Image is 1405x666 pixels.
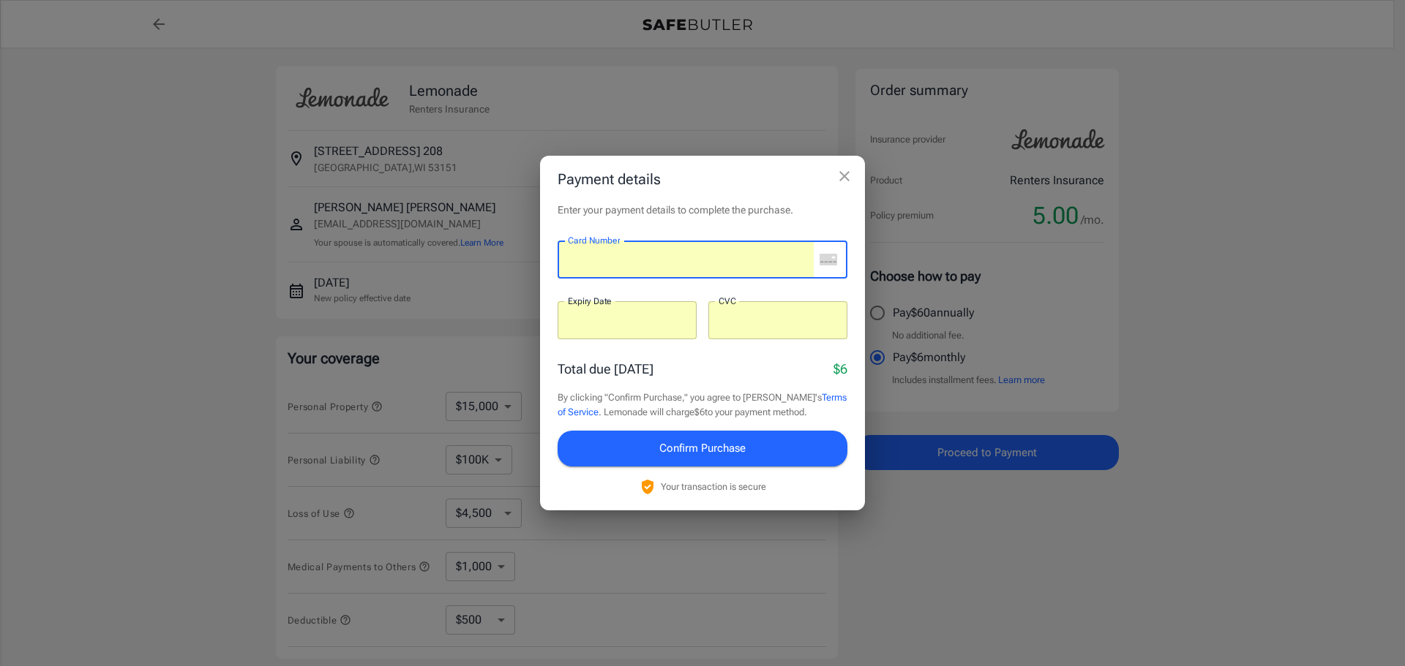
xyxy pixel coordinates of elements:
[558,359,653,379] p: Total due [DATE]
[540,156,865,203] h2: Payment details
[558,203,847,217] p: Enter your payment details to complete the purchase.
[558,431,847,466] button: Confirm Purchase
[659,439,746,458] span: Confirm Purchase
[661,480,766,493] p: Your transaction is secure
[820,254,837,265] svg: unknown
[568,234,620,246] label: Card Number
[719,295,736,307] label: CVC
[719,314,837,328] iframe: Secure CVC input frame
[568,295,612,307] label: Expiry Date
[558,390,847,419] p: By clicking "Confirm Purchase," you agree to [PERSON_NAME]'s . Lemonade will charge $6 to your pa...
[833,359,847,379] p: $6
[568,314,686,328] iframe: Secure expiration date input frame
[558,392,847,417] a: Terms of Service
[830,162,859,191] button: close
[568,253,814,267] iframe: Secure card number input frame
